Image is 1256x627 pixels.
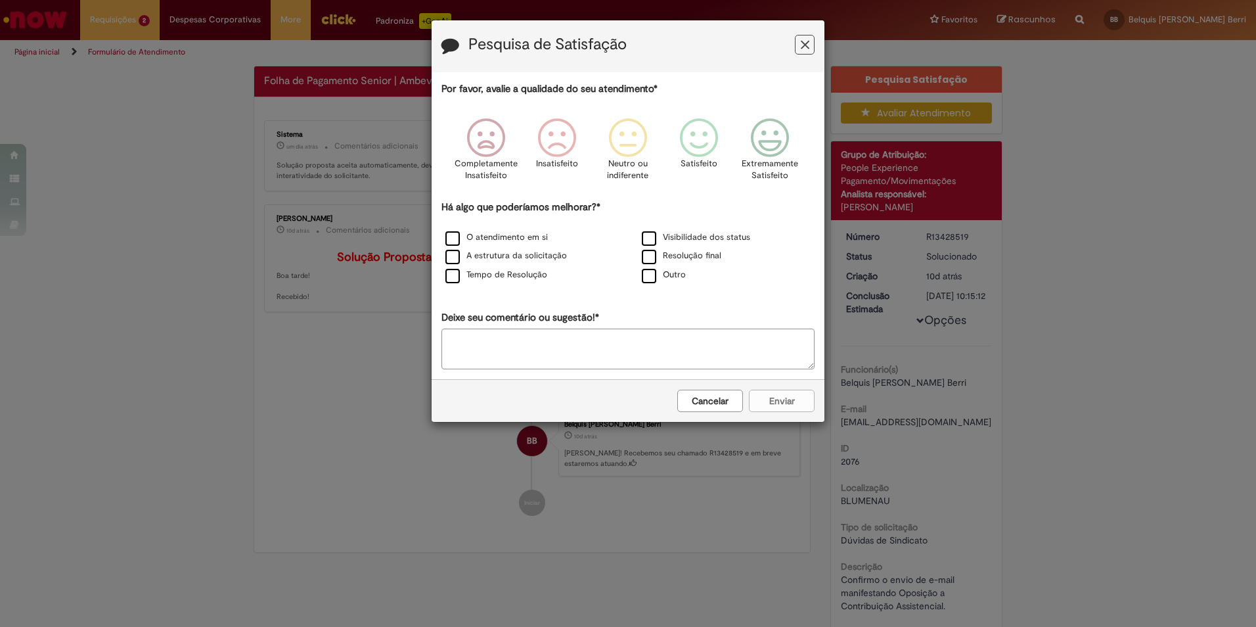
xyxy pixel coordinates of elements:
[524,108,591,198] div: Insatisfeito
[677,390,743,412] button: Cancelar
[445,269,547,281] label: Tempo de Resolução
[642,250,721,262] label: Resolução final
[455,158,518,182] p: Completamente Insatisfeito
[594,108,662,198] div: Neutro ou indiferente
[441,82,658,96] label: Por favor, avalie a qualidade do seu atendimento*
[441,311,599,325] label: Deixe seu comentário ou sugestão!*
[468,36,627,53] label: Pesquisa de Satisfação
[452,108,519,198] div: Completamente Insatisfeito
[604,158,652,182] p: Neutro ou indiferente
[665,108,732,198] div: Satisfeito
[736,108,803,198] div: Extremamente Satisfeito
[445,250,567,262] label: A estrutura da solicitação
[681,158,717,170] p: Satisfeito
[642,269,686,281] label: Outro
[536,158,578,170] p: Insatisfeito
[642,231,750,244] label: Visibilidade dos status
[441,200,815,285] div: Há algo que poderíamos melhorar?*
[742,158,798,182] p: Extremamente Satisfeito
[445,231,548,244] label: O atendimento em si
